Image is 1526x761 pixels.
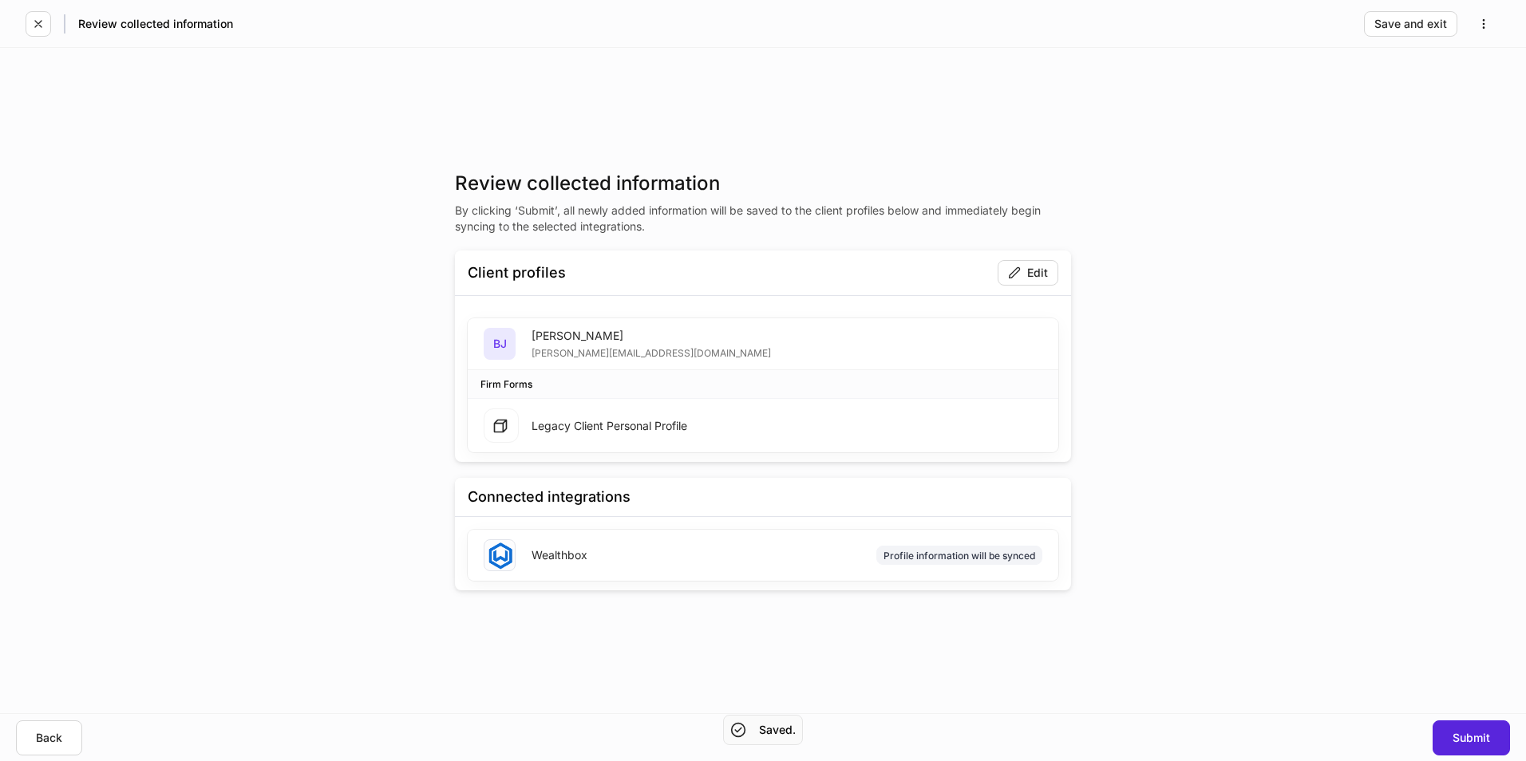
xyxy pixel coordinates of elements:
[998,260,1058,286] button: Edit
[1374,18,1447,30] div: Save and exit
[468,487,631,507] div: Connected integrations
[759,722,796,738] h5: Saved.
[532,328,771,344] div: [PERSON_NAME]
[480,377,532,392] div: Firm Forms
[36,732,62,743] div: Back
[1433,720,1510,755] button: Submit
[455,203,1071,235] p: By clicking ‘Submit’, all newly added information will be saved to the client profiles below and ...
[1364,11,1457,37] button: Save and exit
[1453,732,1490,743] div: Submit
[16,720,82,755] button: Back
[1008,266,1048,279] div: Edit
[532,344,771,360] div: [PERSON_NAME][EMAIL_ADDRESS][DOMAIN_NAME]
[884,548,1035,563] div: Profile information will be synced
[532,418,687,434] div: Legacy Client Personal Profile
[493,336,507,352] h5: BJ
[78,16,233,32] h5: Review collected information
[468,263,566,282] div: Client profiles
[532,547,587,563] div: Wealthbox
[455,171,1071,196] h3: Review collected information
